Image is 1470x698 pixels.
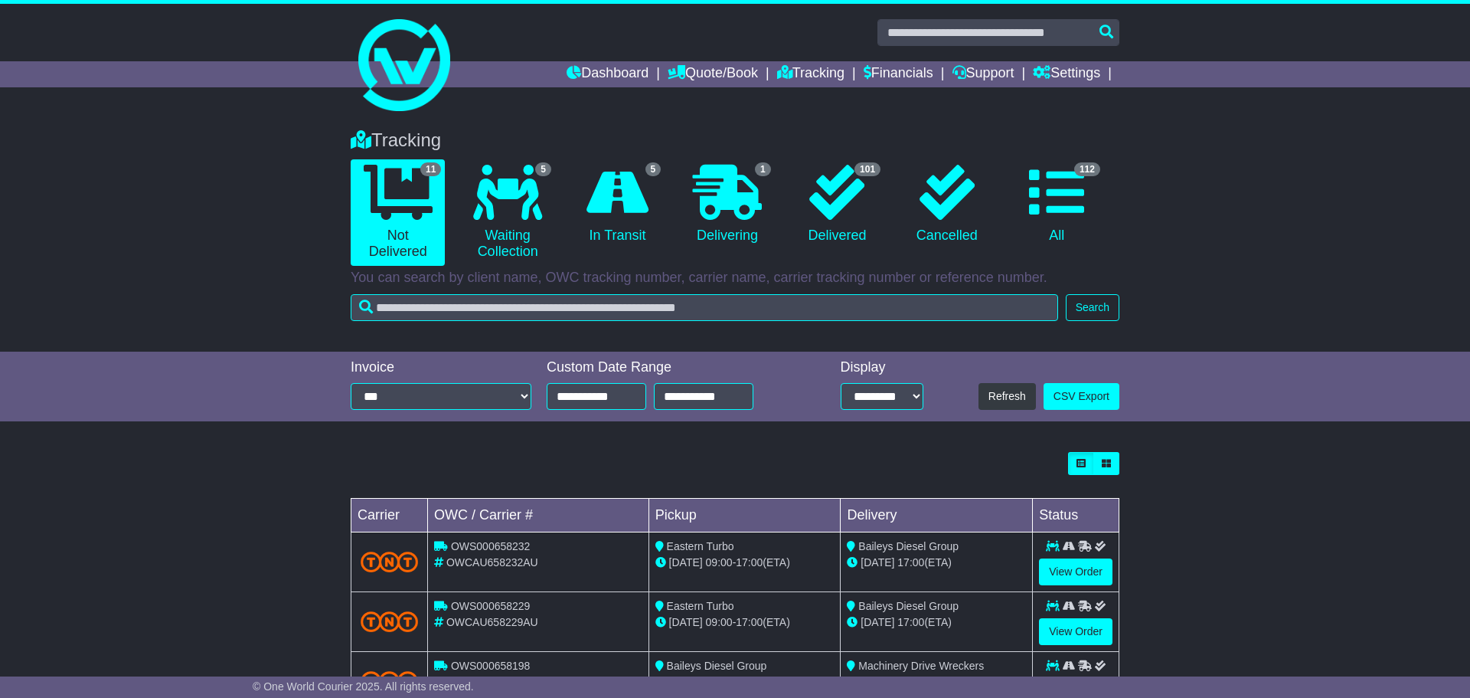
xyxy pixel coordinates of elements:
td: Delivery [841,499,1033,533]
span: Machinery Drive Wreckers [858,660,984,672]
span: 17:00 [897,556,924,569]
a: 5 Waiting Collection [460,159,554,266]
img: TNT_Domestic.png [361,611,418,632]
span: Eastern Turbo [667,540,734,552]
span: OWS000658232 [451,540,531,552]
a: Support [952,61,1014,87]
div: Display [841,359,923,376]
span: OWS000658198 [451,660,531,672]
span: 09:00 [706,556,733,569]
a: View Order [1039,618,1112,645]
span: 1 [755,162,771,176]
span: Baileys Diesel Group [858,540,959,552]
div: Invoice [351,359,531,376]
div: - (ETA) [655,555,835,571]
img: TNT_Domestic.png [361,552,418,572]
a: 101 Delivered [790,159,884,250]
a: Financials [864,61,933,87]
span: OWCAU658232AU [446,556,538,569]
img: TNT_Domestic.png [361,671,418,692]
div: (ETA) [847,555,1026,571]
button: Refresh [978,383,1036,410]
a: 112 All [1010,159,1104,250]
span: [DATE] [669,556,703,569]
a: View Order [1039,559,1112,585]
div: Custom Date Range [547,359,792,376]
a: 5 In Transit [570,159,665,250]
div: Tracking [343,129,1127,152]
a: Tracking [777,61,844,87]
span: 17:00 [736,616,763,628]
td: OWC / Carrier # [428,499,649,533]
span: 112 [1074,162,1100,176]
td: Carrier [351,499,428,533]
div: - (ETA) [655,614,835,631]
td: Pickup [648,499,841,533]
a: Dashboard [567,61,648,87]
a: 11 Not Delivered [351,159,445,266]
span: [DATE] [861,616,894,628]
span: Baileys Diesel Group [858,600,959,612]
span: © One World Courier 2025. All rights reserved. [253,680,474,693]
p: You can search by client name, OWC tracking number, carrier name, carrier tracking number or refe... [351,270,1119,287]
div: (ETA) [847,674,1026,690]
span: 09:00 [706,616,733,628]
span: 17:00 [897,616,924,628]
span: 17:00 [736,556,763,569]
span: Eastern Turbo [667,600,734,612]
div: (ETA) [847,614,1026,631]
span: 5 [645,162,661,176]
button: Search [1066,294,1119,321]
a: CSV Export [1044,383,1119,410]
span: OWS000658229 [451,600,531,612]
span: OWCAU658229AU [446,616,538,628]
span: 101 [854,162,880,176]
a: 1 Delivering [680,159,774,250]
span: [DATE] [861,556,894,569]
a: Settings [1033,61,1100,87]
a: Quote/Book [668,61,758,87]
td: Status [1033,499,1119,533]
span: 5 [535,162,551,176]
span: [DATE] [669,616,703,628]
div: - (ETA) [655,674,835,690]
span: Baileys Diesel Group [667,660,767,672]
a: Cancelled [900,159,994,250]
span: 11 [420,162,441,176]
